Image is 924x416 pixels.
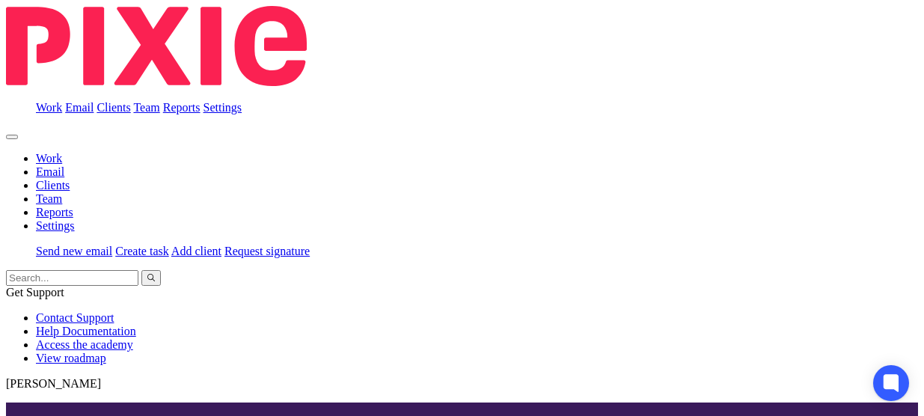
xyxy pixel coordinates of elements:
[141,270,161,286] button: Search
[6,6,307,86] img: Pixie
[36,152,62,165] a: Work
[224,245,310,257] a: Request signature
[36,101,62,114] a: Work
[36,179,70,192] a: Clients
[97,101,130,114] a: Clients
[36,325,136,337] a: Help Documentation
[163,101,201,114] a: Reports
[36,192,62,205] a: Team
[36,245,112,257] a: Send new email
[65,101,94,114] a: Email
[36,311,114,324] a: Contact Support
[36,338,133,351] a: Access the academy
[6,286,64,299] span: Get Support
[115,245,169,257] a: Create task
[36,352,106,364] a: View roadmap
[36,219,75,232] a: Settings
[6,270,138,286] input: Search
[204,101,242,114] a: Settings
[36,206,73,218] a: Reports
[171,245,221,257] a: Add client
[133,101,159,114] a: Team
[36,165,64,178] a: Email
[6,377,918,391] p: [PERSON_NAME]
